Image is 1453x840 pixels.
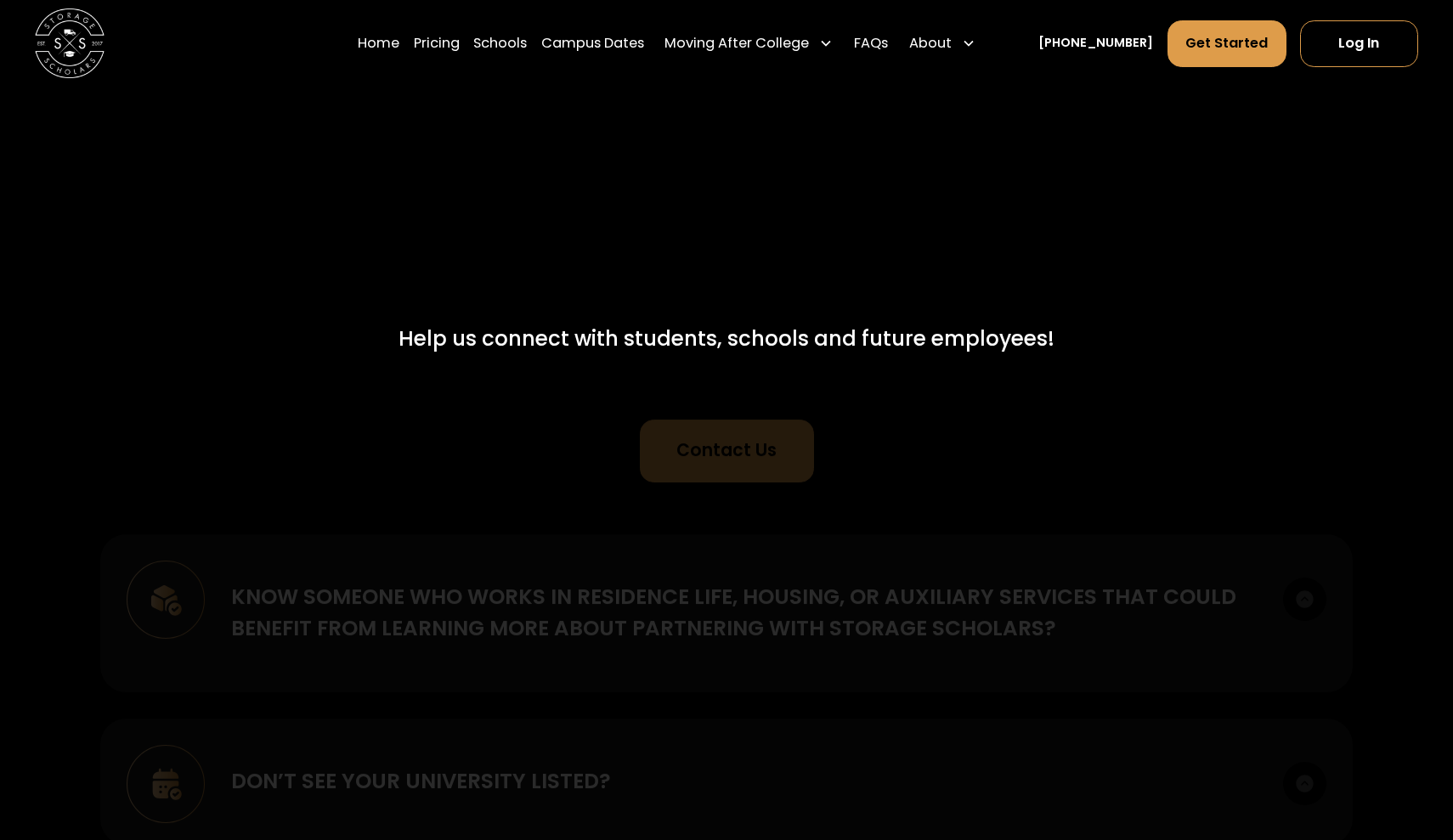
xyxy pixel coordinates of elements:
[35,8,105,78] img: Storage Scholars main logo
[358,20,399,68] a: Home
[676,438,777,465] div: Contact Us
[399,324,1054,355] div: Help us connect with students, schools and future employees!
[1300,20,1418,67] a: Log In
[658,20,840,68] div: Moving After College
[414,20,460,68] a: Pricing
[231,583,1258,646] div: Know someone who works in Residence Life, Housing, or Auxiliary Services that could benefit from ...
[640,420,814,482] a: Contact Us
[902,20,983,68] div: About
[541,20,644,68] a: Campus Dates
[664,33,809,54] div: Moving After College
[473,20,527,68] a: Schools
[1167,20,1286,67] a: Get Started
[35,8,105,78] a: home
[231,767,611,798] div: Don’t see your university listed?
[854,20,888,68] a: FAQs
[909,33,952,54] div: About
[1038,34,1153,52] a: [PHONE_NUMBER]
